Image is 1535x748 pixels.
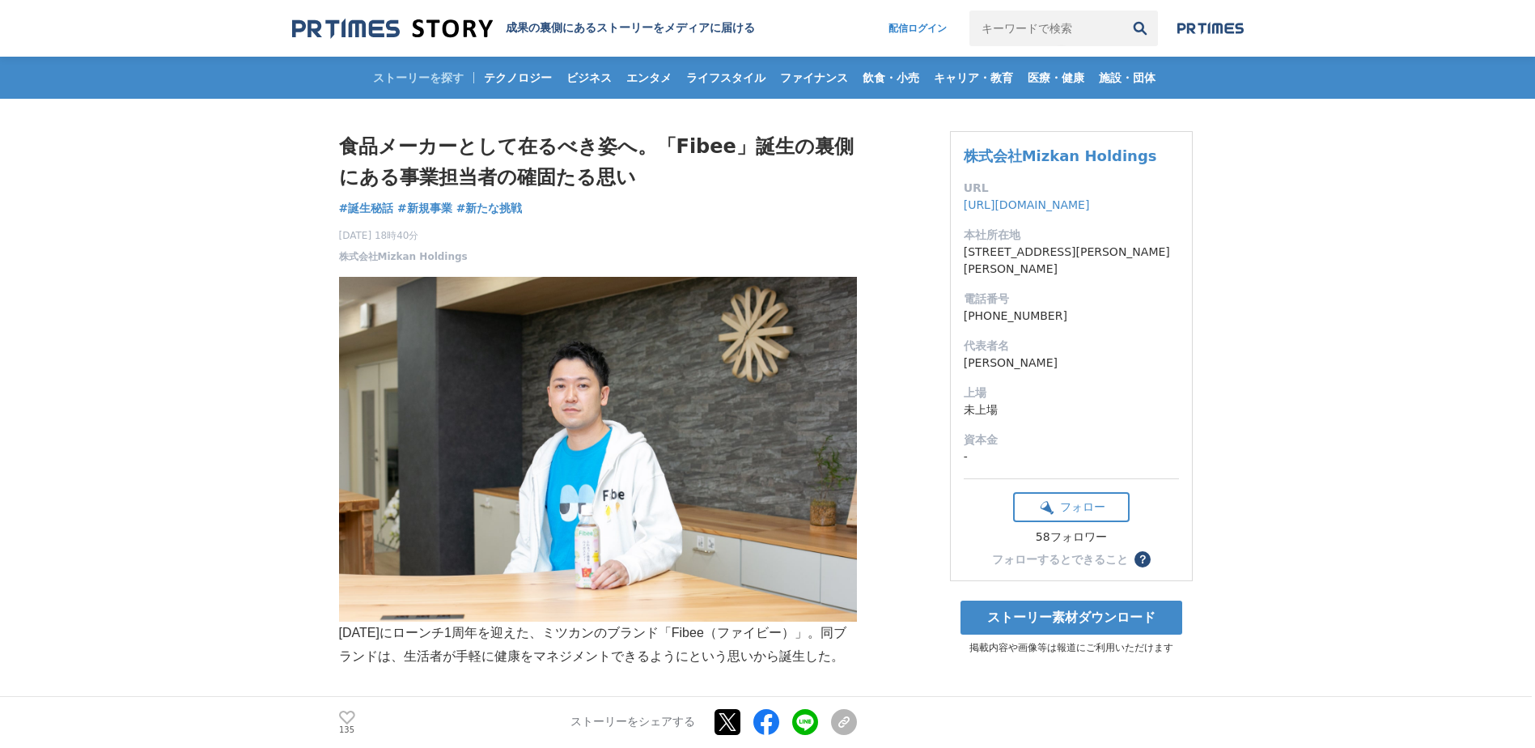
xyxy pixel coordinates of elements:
a: ファイナンス [774,57,854,99]
button: フォロー [1013,492,1130,522]
dt: URL [964,180,1179,197]
a: 成果の裏側にあるストーリーをメディアに届ける 成果の裏側にあるストーリーをメディアに届ける [292,18,755,40]
dt: 本社所在地 [964,227,1179,244]
img: 成果の裏側にあるストーリーをメディアに届ける [292,18,493,40]
input: キーワードで検索 [969,11,1122,46]
p: ストーリーをシェアする [570,716,695,730]
div: フォローするとできること [992,554,1128,565]
dd: - [964,448,1179,465]
a: 株式会社Mizkan Holdings [339,249,468,264]
span: エンタメ [620,70,678,85]
a: 株式会社Mizkan Holdings [964,147,1157,164]
a: 医療・健康 [1021,57,1091,99]
button: ？ [1134,551,1151,567]
a: [URL][DOMAIN_NAME] [964,198,1090,211]
span: [DATE] 18時40分 [339,228,468,243]
a: ライフスタイル [680,57,772,99]
a: #新たな挑戦 [456,200,523,217]
a: テクノロジー [477,57,558,99]
a: ビジネス [560,57,618,99]
h1: 食品メーカーとして在るべき姿へ。「Fibee」誕生の裏側にある事業担当者の確固たる思い [339,131,857,193]
a: キャリア・教育 [927,57,1020,99]
div: 58フォロワー [1013,530,1130,545]
a: 飲食・小売 [856,57,926,99]
span: ファイナンス [774,70,854,85]
span: ？ [1137,554,1148,565]
a: #誕生秘話 [339,200,394,217]
span: キャリア・教育 [927,70,1020,85]
span: 医療・健康 [1021,70,1091,85]
p: 135 [339,726,355,734]
span: #新たな挑戦 [456,201,523,215]
span: 飲食・小売 [856,70,926,85]
dt: 代表者名 [964,338,1179,355]
h2: 成果の裏側にあるストーリーをメディアに届ける [506,21,755,36]
dd: [PERSON_NAME] [964,355,1179,372]
span: テクノロジー [477,70,558,85]
a: エンタメ [620,57,678,99]
dt: 上場 [964,385,1179,402]
button: 検索 [1122,11,1158,46]
p: 掲載内容や画像等は報道にご利用いただけます [950,641,1193,655]
span: ビジネス [560,70,618,85]
p: 腸の中にいる善玉菌のエサとなる発酵性食物繊維に着目し、ワッフルやバウムクーヘンなどの間食系からグラノーラやカレーなどの主食系まで、さまざまな商品を展開している。 [339,692,857,739]
span: 施設・団体 [1092,70,1162,85]
a: 配信ログイン [872,11,963,46]
dt: 資本金 [964,431,1179,448]
a: ストーリー素材ダウンロード [960,601,1182,635]
span: #新規事業 [397,201,452,215]
dd: [PHONE_NUMBER] [964,308,1179,325]
p: [DATE]にローンチ1周年を迎えた、ミツカンのブランド「Fibee（ファイビー）」。同ブランドは、生活者が手軽に健康をマネジメントできるようにという思いから誕生した。 [339,277,857,669]
a: 施設・団体 [1092,57,1162,99]
dd: 未上場 [964,402,1179,419]
a: #新規事業 [397,200,452,217]
dd: [STREET_ADDRESS][PERSON_NAME][PERSON_NAME] [964,244,1179,278]
img: thumbnail_a037e880-062e-11f0-8a70-99d4385e0077.jpg [339,277,857,623]
span: #誕生秘話 [339,201,394,215]
dt: 電話番号 [964,291,1179,308]
img: prtimes [1177,22,1244,35]
span: ライフスタイル [680,70,772,85]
